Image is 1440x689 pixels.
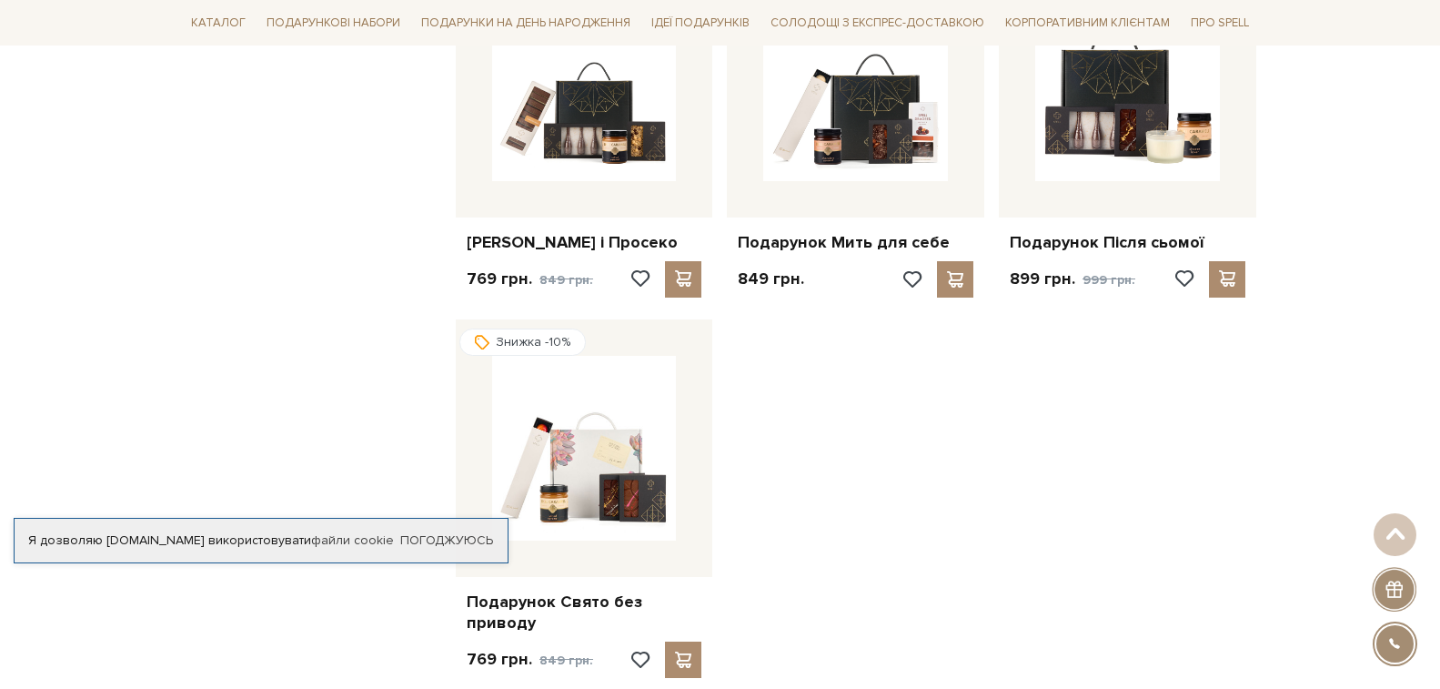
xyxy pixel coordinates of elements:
[414,9,638,37] a: Подарунки на День народження
[259,9,408,37] a: Подарункові набори
[400,532,493,549] a: Погоджуюсь
[539,272,593,288] span: 849 грн.
[998,9,1177,37] a: Корпоративним клієнтам
[539,653,593,668] span: 849 грн.
[1183,9,1256,37] a: Про Spell
[467,649,593,671] p: 769 грн.
[467,269,593,290] p: 769 грн.
[184,9,253,37] a: Каталог
[467,232,702,253] a: [PERSON_NAME] і Просеко
[15,532,508,549] div: Я дозволяю [DOMAIN_NAME] використовувати
[738,232,973,253] a: Подарунок Мить для себе
[1010,232,1245,253] a: Подарунок Після сьомої
[467,592,702,634] a: Подарунок Свято без приводу
[1010,269,1135,290] p: 899 грн.
[1083,272,1135,288] span: 999 грн.
[738,269,804,289] p: 849 грн.
[644,9,757,37] a: Ідеї подарунків
[763,7,992,38] a: Солодощі з експрес-доставкою
[311,532,394,548] a: файли cookie
[459,329,586,356] div: Знижка -10%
